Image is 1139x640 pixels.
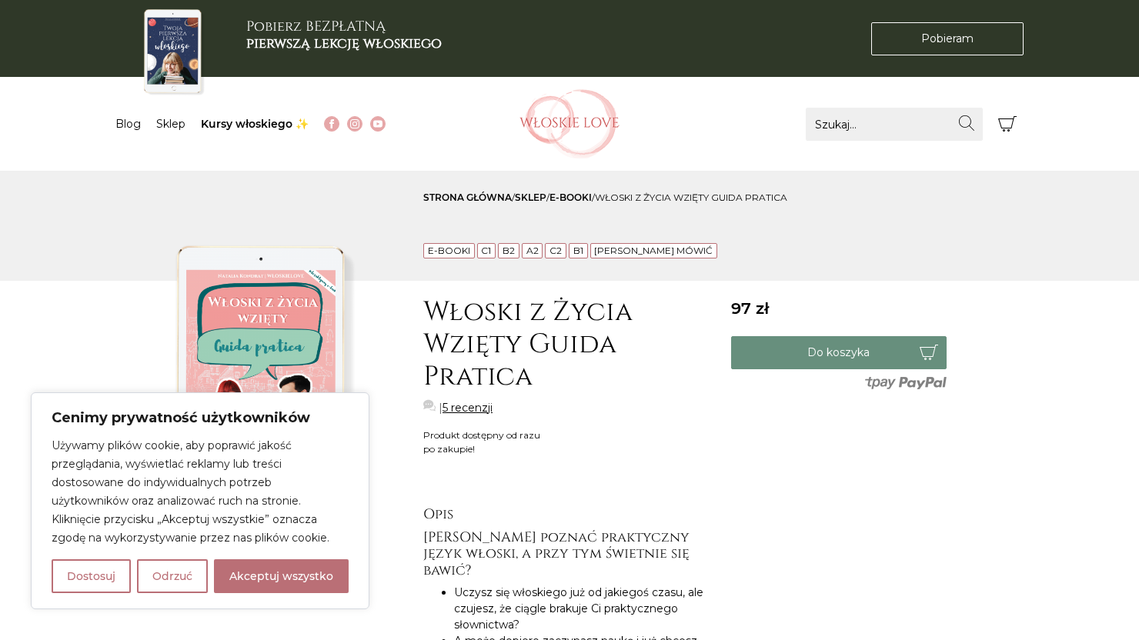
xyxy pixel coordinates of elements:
span: Pobieram [921,31,974,47]
span: Włoski z Życia Wzięty Guida Pratica [595,192,787,203]
a: E-booki [549,192,592,203]
a: A2 [526,245,539,256]
p: Cenimy prywatność użytkowników [52,408,349,427]
a: C2 [549,245,562,256]
button: Akceptuj wszystko [214,559,349,593]
a: sklep [515,192,546,203]
a: C1 [481,245,491,256]
button: Koszyk [990,108,1024,141]
a: 5 recenzji [443,400,493,416]
a: B1 [573,245,583,256]
a: B2 [503,245,515,256]
input: Szukaj... [806,108,983,141]
h1: Włoski z Życia Wzięty Guida Pratica [423,296,716,393]
a: Pobieram [871,22,1024,55]
a: E-booki [428,245,470,256]
button: Do koszyka [731,336,947,369]
img: Włoskielove [519,89,620,158]
a: Sklep [156,117,185,131]
a: Kursy włoskiego ✨ [201,117,309,131]
a: Strona główna [423,192,512,203]
h3: Pobierz BEZPŁATNĄ [246,18,442,52]
button: Odrzuć [137,559,208,593]
h2: Opis [423,506,716,523]
b: pierwszą lekcję włoskiego [246,34,442,53]
p: Używamy plików cookie, aby poprawić jakość przeglądania, wyświetlać reklamy lub treści dostosowan... [52,436,349,547]
a: Blog [115,117,141,131]
div: Produkt dostępny od razu po zakupie! [423,428,540,456]
button: Dostosuj [52,559,131,593]
span: / / / [423,192,787,203]
a: [PERSON_NAME] mówić [594,245,713,256]
li: Uczysz się włoskiego już od jakiegoś czasu, ale czujesz, że ciągle brakuje Ci praktycznego słowni... [454,585,716,633]
span: 97 [731,298,769,318]
h2: [PERSON_NAME] poznać praktyczny język włoski, a przy tym świetnie się bawić? [423,529,716,579]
